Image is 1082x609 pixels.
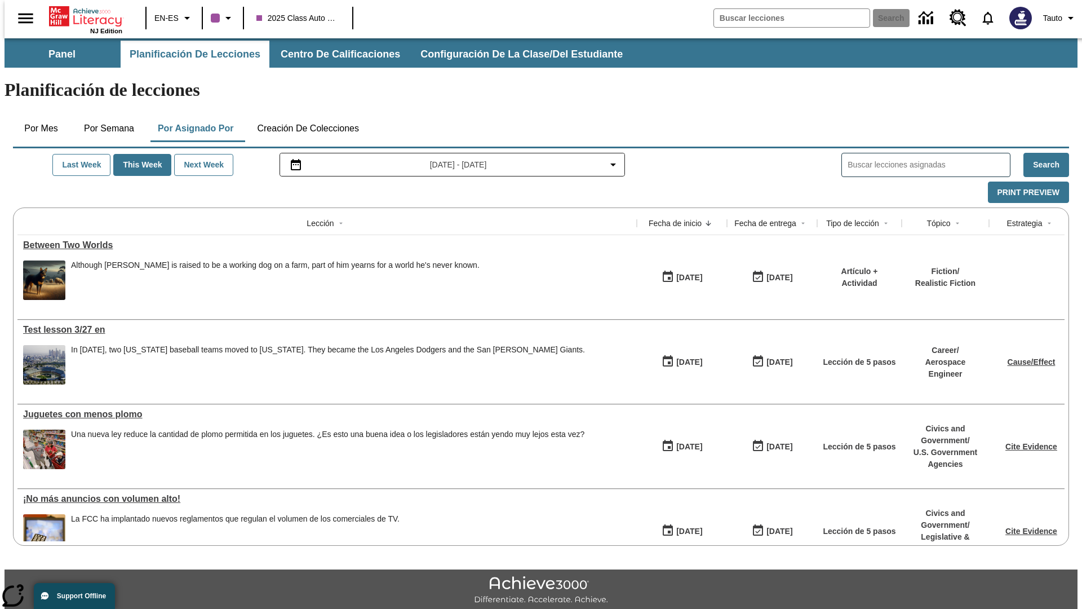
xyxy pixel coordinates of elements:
button: Sort [334,217,348,230]
a: Cite Evidence [1005,527,1057,536]
button: 08/14/25: Primer día en que estuvo disponible la lección [658,267,706,288]
div: [DATE] [766,440,792,454]
div: [DATE] [766,271,792,285]
button: Por semana [75,115,143,142]
a: Between Two Worlds, Lessons [23,240,631,250]
p: Legislative & Regulatory Process [907,531,983,555]
img: A dog with dark fur and light tan markings looks off into the distance while sheep graze in the b... [23,261,65,300]
button: Sort [1043,217,1056,230]
div: Subbarra de navegación [5,41,633,68]
button: 08/13/25: Primer día en que estuvo disponible la lección [658,436,706,457]
a: Test lesson 3/27 en, Lessons [23,325,631,335]
p: Realistic Fiction [915,277,975,289]
img: A family shopping at the toy aisle in a store. Laws limiting lead in toys are important to protec... [23,430,65,469]
button: Sort [796,217,810,230]
div: Lección [307,218,334,229]
a: Centro de recursos, Se abrirá en una pestaña nueva. [943,3,973,33]
button: Seleccione el intervalo de fechas opción del menú [285,158,620,171]
button: Centro de calificaciones [272,41,409,68]
p: Career / [907,345,983,356]
p: Lección de 5 pasos [823,441,895,453]
button: Abrir el menú lateral [9,2,42,35]
div: Portada [49,4,122,34]
button: Planificación de lecciones [121,41,269,68]
span: EN-ES [154,12,179,24]
button: 08/14/25: Último día en que podrá accederse la lección [748,436,796,457]
svg: Collapse Date Range Filter [606,158,620,171]
span: Tauto [1043,12,1062,24]
button: Por asignado por [149,115,243,142]
button: Creación de colecciones [248,115,368,142]
img: Avatar [1009,7,1032,29]
a: Cause/Effect [1008,358,1056,367]
p: Lección de 5 pasos [823,526,895,537]
div: Una nueva ley reduce la cantidad de plomo permitida en los juguetes. ¿Es esto una buena idea o lo... [71,430,584,469]
div: La FCC ha implantado nuevos reglamentos que regulan el volumen de los comerciales de TV. [71,514,400,524]
button: This Week [113,154,171,176]
div: La FCC ha implantado nuevos reglamentos que regulan el volumen de los comerciales de TV. [71,514,400,554]
a: Portada [49,5,122,28]
button: Last Week [52,154,110,176]
p: Civics and Government / [907,423,983,447]
button: Sort [951,217,964,230]
div: [DATE] [676,524,702,539]
button: Print Preview [988,182,1069,204]
div: Tipo de lección [826,218,879,229]
button: Sort [702,217,715,230]
div: In [DATE], two [US_STATE] baseball teams moved to [US_STATE]. They became the Los Angeles Dodgers... [71,345,585,355]
span: Support Offline [57,592,106,600]
div: [DATE] [676,355,702,369]
div: Between Two Worlds [23,240,631,250]
button: 08/14/25: Último día en que podrá accederse la lección [748,267,796,288]
p: Fiction / [915,266,975,277]
div: Fecha de entrega [734,218,796,229]
div: In 1958, two New York baseball teams moved to California. They became the Los Angeles Dodgers and... [71,345,585,385]
div: [DATE] [766,524,792,539]
button: 08/14/25: Primer día en que estuvo disponible la lección [658,351,706,373]
div: Juguetes con menos plomo [23,409,631,420]
input: search field [714,9,870,27]
div: [DATE] [676,440,702,454]
button: Escoja un nuevo avatar [1003,3,1039,33]
div: Although [PERSON_NAME] is raised to be a working dog on a farm, part of him yearns for a world he... [71,261,480,270]
a: Cite Evidence [1005,442,1057,451]
button: Configuración de la clase/del estudiante [411,41,632,68]
a: Notificaciones [973,3,1003,33]
a: Centro de información [912,3,943,34]
button: Panel [6,41,118,68]
div: [DATE] [676,271,702,285]
div: Tópico [926,218,950,229]
button: Sort [879,217,893,230]
button: El color de la clase es morado/púrpura. Cambiar el color de la clase. [206,8,240,28]
p: Lección de 5 pasos [823,356,895,368]
button: 08/14/25: Último día en que podrá accederse la lección [748,351,796,373]
div: Fecha de inicio [649,218,702,229]
div: Although Chip is raised to be a working dog on a farm, part of him yearns for a world he's never ... [71,261,480,300]
input: Buscar lecciones asignadas [848,157,1010,173]
img: Achieve3000 Differentiate Accelerate Achieve [474,576,608,605]
div: ¡No más anuncios con volumen alto! [23,494,631,504]
h1: Planificación de lecciones [5,80,1077,100]
div: Subbarra de navegación [5,38,1077,68]
span: 2025 Class Auto Grade 13 [256,12,340,24]
img: A person pointing a remote control towards a TV. A new law aims to reduce the volume of loud TV c... [23,514,65,554]
div: Test lesson 3/27 en [23,325,631,335]
div: Una nueva ley reduce la cantidad de plomo permitida en los juguetes. ¿Es esto una buena idea o lo... [71,430,584,439]
button: 08/11/25: Primer día en que estuvo disponible la lección [658,520,706,542]
a: Juguetes con menos plomo, Lessons [23,409,631,420]
button: Search [1023,153,1069,177]
p: U.S. Government Agencies [907,447,983,470]
p: Artículo + Actividad [823,266,896,289]
span: [DATE] - [DATE] [430,159,487,171]
button: Perfil/Configuración [1039,8,1082,28]
div: [DATE] [766,355,792,369]
button: Por mes [13,115,69,142]
a: ¡No más anuncios con volumen alto!, Lessons [23,494,631,504]
span: NJ Edition [90,28,122,34]
button: Next Week [174,154,233,176]
button: 08/12/25: Último día en que podrá accederse la lección [748,520,796,542]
